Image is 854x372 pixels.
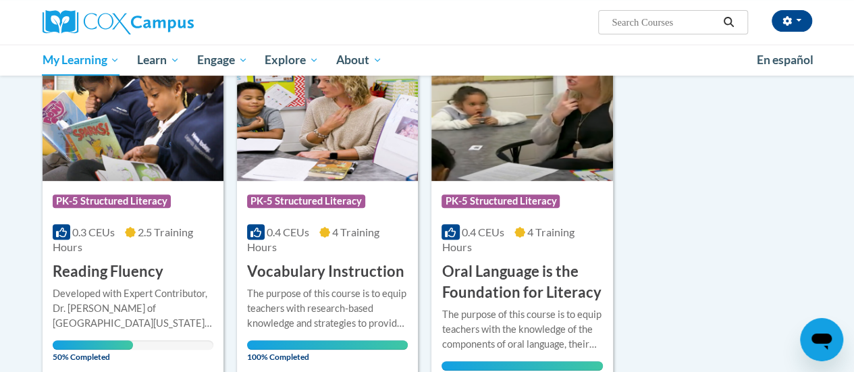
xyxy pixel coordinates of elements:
div: Main menu [32,45,822,76]
span: 2.5 Training Hours [53,225,193,253]
div: Your progress [442,361,602,371]
span: PK-5 Structured Literacy [247,194,365,208]
div: The purpose of this course is to equip teachers with the knowledge of the components of oral lang... [442,307,602,352]
h3: Vocabulary Instruction [247,261,404,282]
div: Your progress [247,340,408,350]
span: 0.4 CEUs [267,225,309,238]
img: Course Logo [237,43,418,181]
a: Engage [188,45,257,76]
div: Your progress [53,340,133,350]
button: Account Settings [772,10,812,32]
a: Explore [256,45,327,76]
button: Search [718,14,739,30]
a: My Learning [34,45,129,76]
span: Engage [197,52,248,68]
span: 4 Training Hours [442,225,574,253]
span: PK-5 Structured Literacy [442,194,560,208]
img: Cox Campus [43,10,194,34]
div: Developed with Expert Contributor, Dr. [PERSON_NAME] of [GEOGRAPHIC_DATA][US_STATE], [GEOGRAPHIC_... [53,286,213,331]
span: PK-5 Structured Literacy [53,194,171,208]
img: Course Logo [43,43,223,181]
img: Course Logo [431,43,612,181]
span: 4 Training Hours [247,225,379,253]
a: Cox Campus [43,10,286,34]
span: En español [757,53,813,67]
h3: Oral Language is the Foundation for Literacy [442,261,602,303]
input: Search Courses [610,14,718,30]
span: Explore [265,52,319,68]
span: My Learning [42,52,119,68]
div: The purpose of this course is to equip teachers with research-based knowledge and strategies to p... [247,286,408,331]
a: Learn [128,45,188,76]
a: En español [748,46,822,74]
iframe: Button to launch messaging window [800,318,843,361]
h3: Reading Fluency [53,261,163,282]
span: 50% Completed [53,340,133,362]
a: About [327,45,391,76]
span: 0.3 CEUs [72,225,115,238]
span: 0.4 CEUs [462,225,504,238]
span: About [336,52,382,68]
span: Learn [137,52,180,68]
span: 100% Completed [247,340,408,362]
